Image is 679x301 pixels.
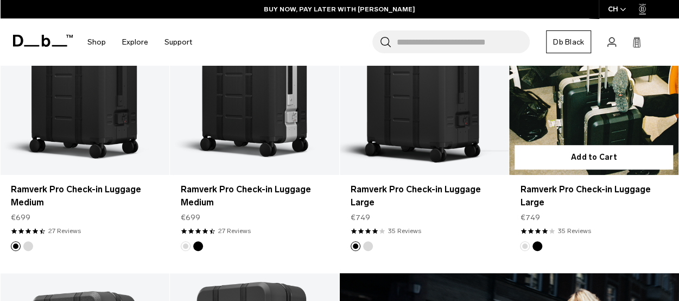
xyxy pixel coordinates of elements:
a: Ramverk Pro Check-in Luggage Medium [11,183,158,209]
span: €749 [520,212,540,223]
a: Ramverk Pro Check-in Luggage Medium [181,183,328,209]
span: €749 [351,212,370,223]
button: Add to Cart [515,145,673,170]
button: Silver [23,241,33,251]
button: Silver [520,241,530,251]
button: Silver [363,241,373,251]
a: Db Black [546,30,591,53]
a: BUY NOW, PAY LATER WITH [PERSON_NAME] [264,4,415,14]
a: 35 reviews [388,226,421,236]
span: €699 [181,212,200,223]
button: Black Out [193,241,203,251]
a: 35 reviews [557,226,591,236]
nav: Main Navigation [79,18,200,66]
a: 27 reviews [48,226,81,236]
button: Black Out [351,241,360,251]
a: Ramverk Pro Check-in Luggage Large [351,183,498,209]
a: Explore [122,23,148,61]
a: Shop [87,23,106,61]
span: €699 [11,212,30,223]
a: 27 reviews [218,226,251,236]
a: Support [164,23,192,61]
a: Ramverk Pro Check-in Luggage Large [520,183,668,209]
button: Black Out [532,241,542,251]
button: Black Out [11,241,21,251]
button: Silver [181,241,191,251]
